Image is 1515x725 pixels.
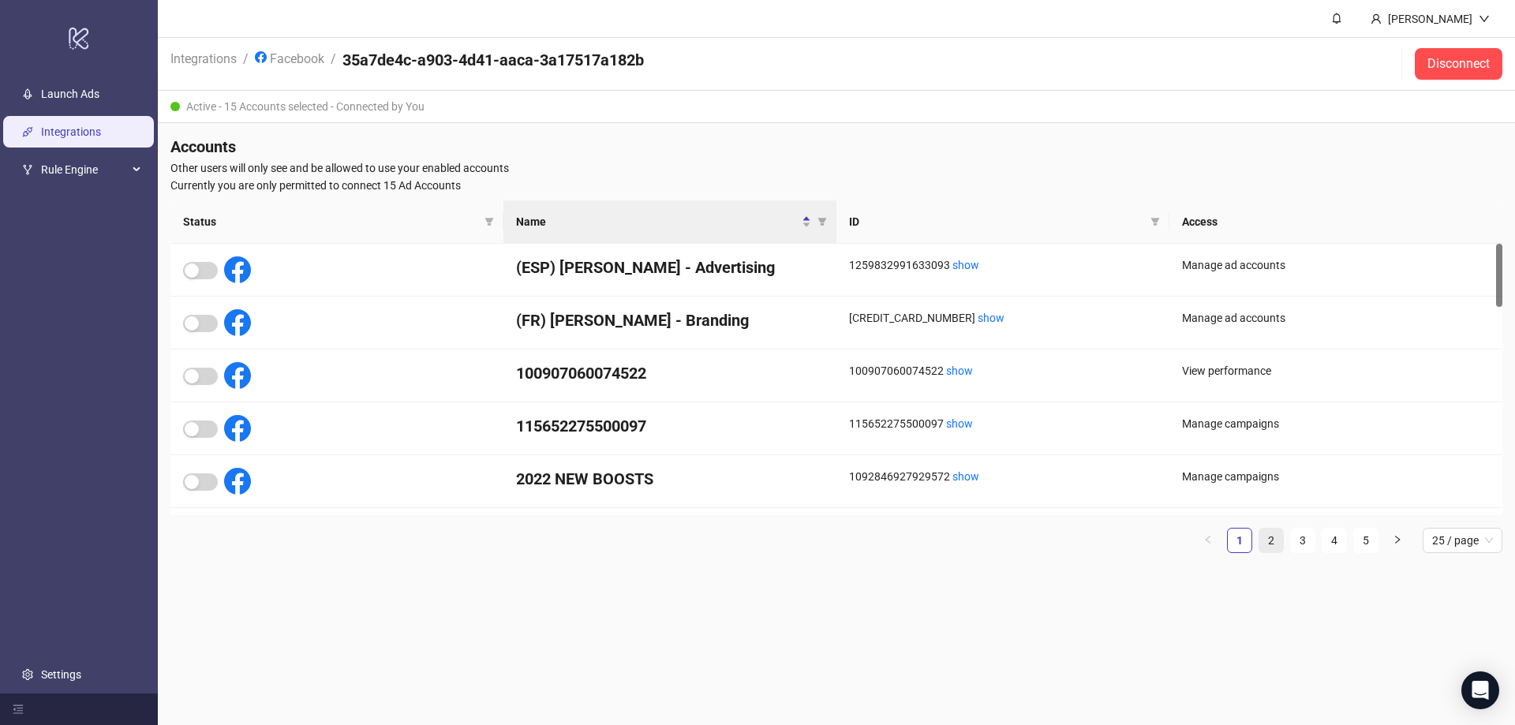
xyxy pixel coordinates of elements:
a: show [952,259,979,271]
div: Manage ad accounts [1182,256,1490,274]
a: Integrations [167,49,240,66]
span: Other users will only see and be allowed to use your enabled accounts [170,159,1502,177]
li: / [331,49,336,79]
li: 4 [1322,528,1347,553]
h4: Accounts [170,136,1502,158]
li: Previous Page [1195,528,1221,553]
span: bell [1331,13,1342,24]
li: / [243,49,249,79]
span: right [1393,535,1402,544]
h4: 115652275500097 [516,415,824,437]
span: Status [183,213,478,230]
div: 1259832991633093 [849,256,1157,274]
span: Rule Engine [41,155,128,186]
a: show [978,312,1004,324]
div: 115652275500097 [849,415,1157,432]
span: Currently you are only permitted to connect 15 Ad Accounts [170,177,1502,194]
a: Settings [41,668,81,681]
h4: 35a7de4c-a903-4d41-aaca-3a17517a182b [342,49,644,71]
span: filter [817,217,827,226]
h4: (FR) [PERSON_NAME] - Branding [516,309,824,331]
li: 3 [1290,528,1315,553]
a: 1 [1228,529,1251,552]
a: Launch Ads [41,88,99,101]
button: Disconnect [1415,48,1502,80]
h4: 2022 NEW BOOSTS [516,468,824,490]
li: Next Page [1385,528,1410,553]
div: Manage ad accounts [1182,309,1490,327]
span: 25 / page [1432,529,1493,552]
div: [CREDIT_CARD_NUMBER] [849,309,1157,327]
th: Name [503,200,836,244]
span: Name [516,213,799,230]
span: Disconnect [1427,57,1490,71]
div: 100907060074522 [849,362,1157,379]
span: filter [484,217,494,226]
li: 5 [1353,528,1378,553]
div: [PERSON_NAME] [1382,10,1479,28]
span: down [1479,13,1490,24]
span: fork [22,165,33,176]
div: View performance [1182,362,1490,379]
button: right [1385,528,1410,553]
span: left [1203,535,1213,544]
h4: (ESP) [PERSON_NAME] - Advertising [516,256,824,278]
div: Manage campaigns [1182,415,1490,432]
div: Active - 15 Accounts selected - Connected by You [158,91,1515,123]
button: left [1195,528,1221,553]
a: show [946,417,973,430]
th: Access [1169,200,1502,244]
span: filter [1150,217,1160,226]
a: 5 [1354,529,1378,552]
span: filter [1147,210,1163,234]
span: menu-fold [13,704,24,715]
a: 2 [1259,529,1283,552]
a: 3 [1291,529,1315,552]
a: show [946,364,973,377]
a: Facebook [252,49,327,66]
a: Integrations [41,126,101,139]
div: 1092846927929572 [849,468,1157,485]
span: filter [814,210,830,234]
li: 1 [1227,528,1252,553]
a: show [952,470,979,483]
li: 2 [1259,528,1284,553]
div: Manage campaigns [1182,468,1490,485]
div: Page Size [1423,528,1502,553]
div: Open Intercom Messenger [1461,671,1499,709]
span: user [1371,13,1382,24]
h4: 100907060074522 [516,362,824,384]
span: ID [849,213,1144,230]
a: 4 [1322,529,1346,552]
span: filter [481,210,497,234]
